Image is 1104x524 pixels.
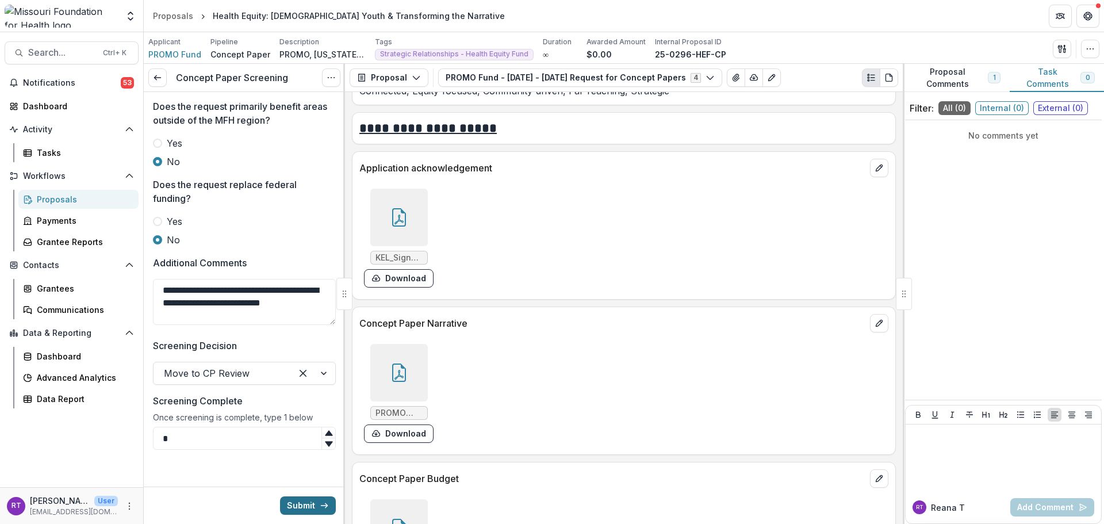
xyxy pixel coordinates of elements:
span: KEL_Signature_Project Title_ Health Equity.pdf [375,253,423,263]
p: Applicant [148,37,181,47]
span: Notifications [23,78,121,88]
div: Reana Thomas [11,502,21,510]
button: edit [870,159,888,177]
h3: Concept Paper Screening [176,72,288,83]
button: PDF view [880,68,898,87]
button: edit [870,314,888,332]
div: Proposals [153,10,193,22]
p: No comments yet [910,129,1097,141]
nav: breadcrumb [148,7,509,24]
div: Dashboard [37,350,129,362]
div: KEL_Signature_Project Title_ Health Equity.pdfdownload-form-response [364,189,434,288]
div: Payments [37,215,129,227]
p: Pipeline [210,37,238,47]
span: External ( 0 ) [1033,101,1088,115]
button: download-form-response [364,424,434,443]
div: Grantees [37,282,129,294]
span: 1 [993,74,995,82]
a: Proposals [148,7,198,24]
img: Missouri Foundation for Health logo [5,5,118,28]
button: Bold [911,408,925,422]
div: Dashboard [23,100,129,112]
span: Yes [167,136,182,150]
p: Does the request primarily benefit areas outside of the MFH region? [153,100,329,127]
span: PROMO Fund MFH Health Equity Fund Concept Paper Narrative_[DATE].pdf [375,408,423,418]
div: Grantee Reports [37,236,129,248]
span: 53 [121,77,134,89]
span: No [167,155,180,169]
a: Communications [18,300,139,319]
button: Bullet List [1014,408,1028,422]
span: No [167,233,180,247]
button: Submit [280,496,336,515]
span: Activity [23,125,120,135]
a: PROMO Fund [148,48,201,60]
div: Proposals [37,193,129,205]
p: Duration [543,37,572,47]
span: Search... [28,47,96,58]
button: Align Right [1082,408,1095,422]
button: Options [322,68,340,87]
button: Plaintext view [862,68,880,87]
span: Workflows [23,171,120,181]
span: Internal ( 0 ) [975,101,1029,115]
div: Clear selected options [294,364,312,383]
button: Get Help [1076,5,1099,28]
button: Proposal [350,68,428,87]
span: Yes [167,215,182,228]
a: Tasks [18,143,139,162]
span: Data & Reporting [23,328,120,338]
a: Proposals [18,190,139,209]
p: $0.00 [586,48,612,60]
button: More [122,499,136,513]
p: [PERSON_NAME] [30,495,90,507]
button: Edit as form [762,68,781,87]
div: Health Equity: [DEMOGRAPHIC_DATA] Youth & Transforming the Narrative [213,10,505,22]
p: Application acknowledgement [359,161,865,175]
button: Heading 2 [996,408,1010,422]
button: Open entity switcher [122,5,139,28]
a: Dashboard [5,97,139,116]
button: Search... [5,41,139,64]
div: Reana Thomas [916,504,923,510]
button: download-form-response [364,269,434,288]
a: Payments [18,211,139,230]
span: Contacts [23,261,120,270]
button: Underline [928,408,942,422]
button: Ordered List [1030,408,1044,422]
button: Open Workflows [5,167,139,185]
button: Notifications53 [5,74,139,92]
p: Concept Paper Narrative [359,316,865,330]
button: Heading 1 [979,408,993,422]
button: Proposal Comments [903,64,1010,92]
p: [EMAIL_ADDRESS][DOMAIN_NAME] [30,507,118,517]
div: Communications [37,304,129,316]
button: Add Comment [1010,498,1094,517]
a: Advanced Analytics [18,368,139,387]
p: Tags [375,37,392,47]
button: Open Contacts [5,256,139,274]
button: PROMO Fund - [DATE] - [DATE] Request for Concept Papers4 [438,68,722,87]
p: Awarded Amount [586,37,646,47]
button: Italicize [945,408,959,422]
p: Additional Comments [153,256,247,270]
div: Data Report [37,393,129,405]
p: User [94,496,118,506]
p: Filter: [910,101,934,115]
div: Ctrl + K [101,47,129,59]
button: Align Center [1065,408,1079,422]
p: Description [279,37,319,47]
p: 25-0296-HEF-CP [655,48,726,60]
p: ∞ [543,48,549,60]
button: Partners [1049,5,1072,28]
button: Align Left [1048,408,1061,422]
p: Screening Decision [153,339,237,353]
button: Strike [963,408,976,422]
p: Concept Paper [210,48,270,60]
p: Internal Proposal ID [655,37,722,47]
span: Strategic Relationships - Health Equity Fund [380,50,528,58]
p: Screening Complete [153,394,243,408]
p: PROMO, [US_STATE]’s statewide [DEMOGRAPHIC_DATA] advocacy and policy organization, envisions a [U... [279,48,366,60]
a: Grantee Reports [18,232,139,251]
